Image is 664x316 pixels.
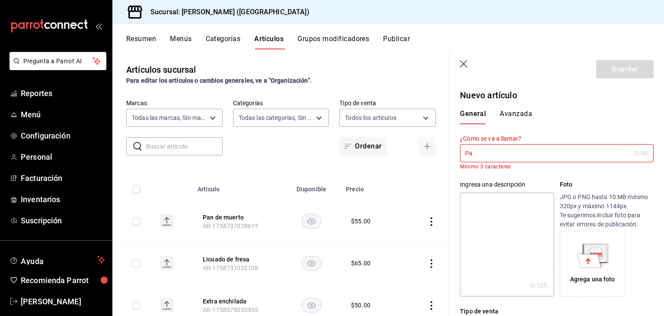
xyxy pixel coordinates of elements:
[460,180,554,189] div: Ingresa una descripción
[21,274,105,286] span: Recomienda Parrot
[10,52,106,70] button: Pregunta a Parrot AI
[460,307,654,316] div: Tipo de venta
[635,149,648,158] div: 2 /40
[460,135,654,142] label: ¿Cómo se va a llamar?
[301,256,322,271] button: availability-product
[21,151,105,163] span: Personal
[126,63,196,76] div: Artículos sucursal
[132,113,207,122] span: Todas las marcas, Sin marca
[427,217,436,226] button: actions
[560,180,654,189] p: Foto
[500,110,532,124] button: Avanzada
[21,296,105,307] span: [PERSON_NAME]
[170,35,192,49] button: Menús
[21,109,105,120] span: Menú
[21,215,105,226] span: Suscripción
[203,297,272,306] button: edit-product-location
[21,130,105,142] span: Configuración
[203,222,258,229] span: AR-1758737028615
[339,100,436,106] label: Tipo de venta
[460,89,654,102] p: Nuevo artículo
[21,172,105,184] span: Facturación
[203,255,272,264] button: edit-product-location
[301,214,322,229] button: availability-product
[95,23,102,29] button: open_drawer_menu
[427,301,436,310] button: actions
[126,77,312,84] strong: Para editar los artículos o cambios generales, ve a “Organización”.
[206,35,241,49] button: Categorías
[203,264,258,271] span: AR-1758731022108
[383,35,410,49] button: Publicar
[126,35,156,49] button: Resumen
[23,57,93,66] span: Pregunta a Parrot AI
[460,110,486,124] button: General
[203,306,258,313] span: AR-1758579053935
[192,173,282,200] th: Artículo
[460,164,654,170] p: Mínimo 3 caracteres
[460,110,643,124] div: navigation tabs
[570,275,615,284] div: Agrega una foto
[233,100,329,106] label: Categorías
[126,100,223,106] label: Marcas
[239,113,313,122] span: Todas las categorías, Sin categoría
[203,213,272,222] button: edit-product-location
[560,193,654,229] p: JPG o PNG hasta 10 MB mínimo 320px y máximo 1144px. Te sugerimos incluir foto para evitar errores...
[21,87,105,99] span: Reportes
[144,7,310,17] h3: Sucursal: [PERSON_NAME] ([GEOGRAPHIC_DATA])
[530,281,547,290] div: 0 /125
[297,35,369,49] button: Grupos modificadores
[345,113,396,122] span: Todos los artículos
[126,35,664,49] div: navigation tabs
[339,137,387,155] button: Ordenar
[351,259,370,268] div: $ 65.00
[21,193,105,205] span: Inventarios
[282,173,341,200] th: Disponible
[21,255,94,265] span: Ayuda
[146,138,223,155] input: Buscar artículo
[351,217,370,226] div: $ 55.00
[351,301,370,310] div: $ 50.00
[427,259,436,268] button: actions
[301,298,322,313] button: availability-product
[254,35,284,49] button: Artículos
[341,173,403,200] th: Precio
[6,63,106,72] a: Pregunta a Parrot AI
[562,233,623,294] div: Agrega una foto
